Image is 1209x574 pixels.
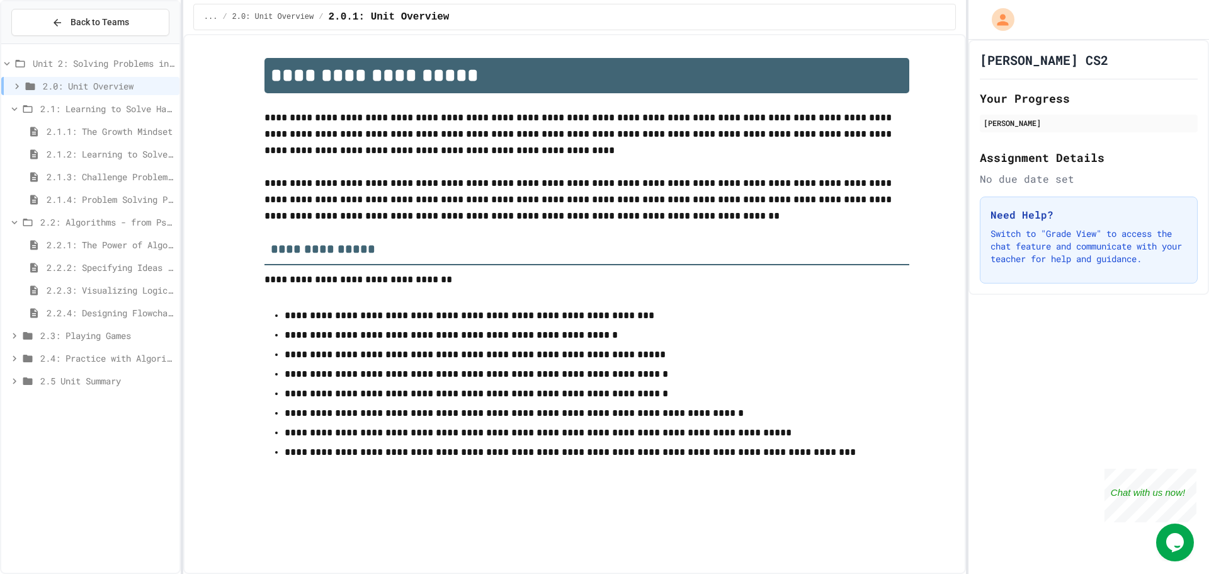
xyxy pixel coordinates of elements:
p: Switch to "Grade View" to access the chat feature and communicate with your teacher for help and ... [990,227,1187,265]
span: / [319,12,323,22]
span: 2.0: Unit Overview [43,79,174,93]
span: Back to Teams [71,16,129,29]
h2: Assignment Details [980,149,1198,166]
span: 2.1.3: Challenge Problem - The Bridge [47,170,174,183]
span: 2.0: Unit Overview [232,12,314,22]
iframe: chat widget [1156,524,1196,561]
span: 2.1: Learning to Solve Hard Problems [40,102,174,115]
span: 2.2.1: The Power of Algorithms [47,238,174,251]
span: 2.2: Algorithms - from Pseudocode to Flowcharts [40,215,174,229]
h3: Need Help? [990,207,1187,222]
iframe: chat widget [1104,469,1196,522]
span: Unit 2: Solving Problems in Computer Science [33,57,174,70]
span: 2.1.2: Learning to Solve Hard Problems [47,147,174,161]
button: Back to Teams [11,9,169,36]
span: 2.3: Playing Games [40,329,174,342]
span: 2.0.1: Unit Overview [328,9,449,25]
div: My Account [979,5,1018,34]
span: 2.1.1: The Growth Mindset [47,125,174,138]
span: 2.2.4: Designing Flowcharts [47,306,174,319]
span: 2.2.2: Specifying Ideas with Pseudocode [47,261,174,274]
span: 2.1.4: Problem Solving Practice [47,193,174,206]
span: 2.5 Unit Summary [40,374,174,387]
h1: [PERSON_NAME] CS2 [980,51,1108,69]
div: No due date set [980,171,1198,187]
h2: Your Progress [980,89,1198,107]
span: 2.2.3: Visualizing Logic with Flowcharts [47,284,174,297]
span: / [222,12,227,22]
div: [PERSON_NAME] [984,117,1194,129]
span: ... [204,12,218,22]
span: 2.4: Practice with Algorithms [40,352,174,365]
